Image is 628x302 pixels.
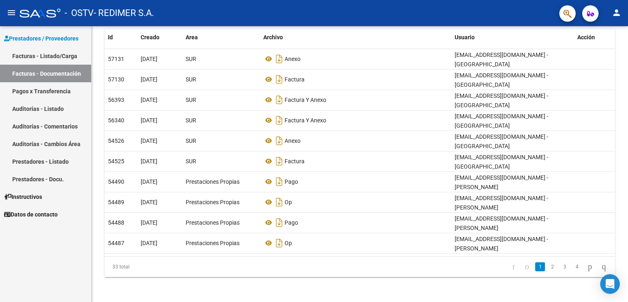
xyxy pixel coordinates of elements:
[612,8,621,18] mat-icon: person
[455,154,548,170] span: [EMAIL_ADDRESS][DOMAIN_NAME] - [GEOGRAPHIC_DATA]
[285,199,292,205] span: Op
[186,240,240,246] span: Prestaciones Propias
[108,76,124,83] span: 57130
[560,262,570,271] a: 3
[572,262,582,271] a: 4
[108,137,124,144] span: 54526
[558,260,571,274] li: page 3
[274,52,285,65] i: Descargar documento
[108,240,124,246] span: 54487
[94,4,154,22] span: - REDIMER S.A.
[7,8,16,18] mat-icon: menu
[455,195,548,211] span: [EMAIL_ADDRESS][DOMAIN_NAME] - [PERSON_NAME]
[186,199,240,205] span: Prestaciones Propias
[285,76,305,83] span: Factura
[274,73,285,86] i: Descargar documento
[141,137,157,144] span: [DATE]
[535,262,545,271] a: 1
[141,178,157,185] span: [DATE]
[108,117,124,124] span: 56340
[285,158,305,165] span: Factura
[455,72,548,88] span: [EMAIL_ADDRESS][DOMAIN_NAME] - [GEOGRAPHIC_DATA]
[141,199,157,205] span: [DATE]
[65,4,94,22] span: - OSTV
[285,178,298,185] span: Pago
[274,175,285,188] i: Descargar documento
[141,158,157,165] span: [DATE]
[455,52,548,68] span: [EMAIL_ADDRESS][DOMAIN_NAME] - [GEOGRAPHIC_DATA]
[598,262,610,271] a: go to last page
[455,236,548,252] span: [EMAIL_ADDRESS][DOMAIN_NAME] - [PERSON_NAME]
[186,158,196,165] span: SUR
[285,137,301,144] span: Anexo
[186,137,196,144] span: SUR
[455,133,548,149] span: [EMAIL_ADDRESS][DOMAIN_NAME] - [GEOGRAPHIC_DATA]
[260,29,451,46] datatable-header-cell: Archivo
[285,56,301,62] span: Anexo
[108,219,124,226] span: 54488
[274,114,285,127] i: Descargar documento
[274,155,285,168] i: Descargar documento
[186,219,240,226] span: Prestaciones Propias
[285,240,292,246] span: Op
[141,34,159,41] span: Creado
[182,29,260,46] datatable-header-cell: Area
[285,97,326,103] span: Factura Y Anexo
[108,158,124,165] span: 54525
[141,117,157,124] span: [DATE]
[108,97,124,103] span: 56393
[263,34,283,41] span: Archivo
[521,262,533,271] a: go to previous page
[141,97,157,103] span: [DATE]
[4,210,58,219] span: Datos de contacto
[274,237,285,250] i: Descargar documento
[285,117,326,124] span: Factura Y Anexo
[105,257,205,277] div: 33 total
[574,29,615,46] datatable-header-cell: Acción
[584,262,596,271] a: go to next page
[137,29,182,46] datatable-header-cell: Creado
[285,219,298,226] span: Pago
[534,260,546,274] li: page 1
[274,93,285,106] i: Descargar documento
[451,29,574,46] datatable-header-cell: Usuario
[108,199,124,205] span: 54489
[571,260,583,274] li: page 4
[274,216,285,229] i: Descargar documento
[141,76,157,83] span: [DATE]
[105,29,137,46] datatable-header-cell: Id
[274,196,285,209] i: Descargar documento
[577,34,595,41] span: Acción
[455,215,548,231] span: [EMAIL_ADDRESS][DOMAIN_NAME] - [PERSON_NAME]
[186,34,198,41] span: Area
[4,192,42,201] span: Instructivos
[455,92,548,108] span: [EMAIL_ADDRESS][DOMAIN_NAME] - [GEOGRAPHIC_DATA]
[141,219,157,226] span: [DATE]
[108,56,124,62] span: 57131
[186,178,240,185] span: Prestaciones Propias
[186,76,196,83] span: SUR
[108,178,124,185] span: 54490
[141,56,157,62] span: [DATE]
[108,34,113,41] span: Id
[546,260,558,274] li: page 2
[455,113,548,129] span: [EMAIL_ADDRESS][DOMAIN_NAME] - [GEOGRAPHIC_DATA]
[186,56,196,62] span: SUR
[455,174,548,190] span: [EMAIL_ADDRESS][DOMAIN_NAME] - [PERSON_NAME]
[600,274,620,294] div: Open Intercom Messenger
[186,117,196,124] span: SUR
[509,262,519,271] a: go to first page
[547,262,557,271] a: 2
[4,34,78,43] span: Prestadores / Proveedores
[274,134,285,147] i: Descargar documento
[186,97,196,103] span: SUR
[141,240,157,246] span: [DATE]
[455,34,475,41] span: Usuario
